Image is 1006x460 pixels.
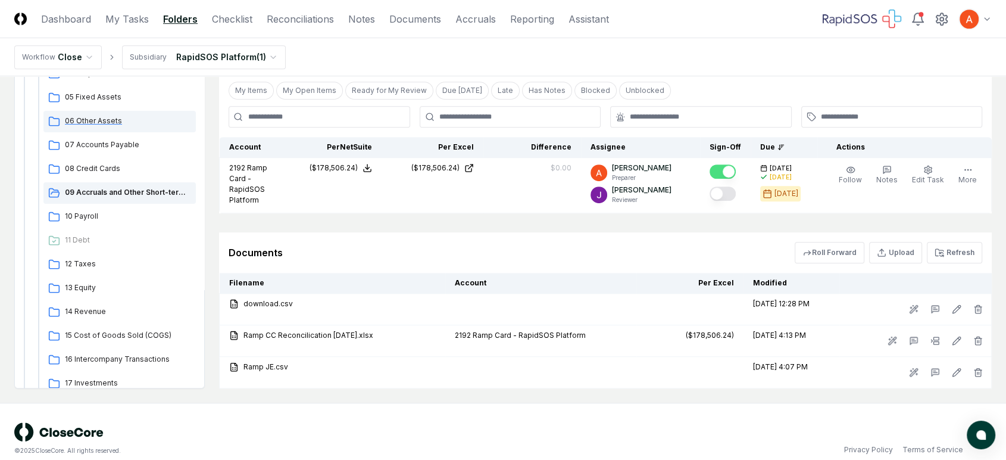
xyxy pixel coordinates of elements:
[636,273,743,294] th: Per Excel
[389,12,441,26] a: Documents
[345,82,433,100] button: Ready for My Review
[382,137,483,158] th: Per Excel
[65,139,191,150] span: 07 Accounts Payable
[836,163,864,188] button: Follow
[22,52,55,63] div: Workflow
[483,137,581,158] th: Difference
[510,12,554,26] a: Reporting
[267,12,334,26] a: Reconciliations
[105,12,149,26] a: My Tasks
[912,175,944,184] span: Edit Task
[43,206,196,228] a: 10 Payroll
[445,273,636,294] th: Account
[229,82,274,100] button: My Items
[229,330,436,341] a: Ramp CC Reconcilication [DATE].xlsx
[710,164,736,179] button: Mark complete
[874,163,900,188] button: Notes
[276,82,343,100] button: My Open Items
[910,163,946,188] button: Edit Task
[41,12,91,26] a: Dashboard
[130,52,167,63] div: Subsidiary
[65,163,191,174] span: 08 Credit Cards
[743,294,840,325] td: [DATE] 12:28 PM
[65,235,191,245] span: 11 Debt
[391,163,474,173] a: ($178,506.24)
[65,306,191,317] span: 14 Revenue
[876,175,898,184] span: Notes
[700,137,751,158] th: Sign-Off
[14,446,503,455] div: © 2025 CloseCore. All rights reserved.
[612,173,671,182] p: Preparer
[310,163,358,173] div: ($178,506.24)
[43,349,196,371] a: 16 Intercompany Transactions
[795,242,864,263] button: Roll Forward
[869,242,922,263] button: Upload
[229,163,267,204] span: Ramp Card - RapidSOS Platform
[574,82,617,100] button: Blocked
[436,82,489,100] button: Due Today
[967,421,995,449] button: atlas-launcher
[65,259,191,269] span: 12 Taxes
[927,242,982,263] button: Refresh
[220,273,446,294] th: Filename
[280,137,382,158] th: Per NetSuite
[163,12,198,26] a: Folders
[43,182,196,204] a: 09 Accruals and Other Short-term Liabilities
[43,111,196,132] a: 06 Other Assets
[743,357,840,388] td: [DATE] 4:07 PM
[14,13,27,25] img: Logo
[310,163,372,173] button: ($178,506.24)
[612,185,671,195] p: [PERSON_NAME]
[43,278,196,299] a: 13 Equity
[612,195,671,204] p: Reviewer
[823,10,901,29] img: RapidSOS logo
[455,330,627,341] div: 2192 Ramp Card - RapidSOS Platform
[743,325,840,357] td: [DATE] 4:13 PM
[229,163,245,172] span: 2192
[960,10,979,29] img: ACg8ocK3mdmu6YYpaRl40uhUUGu9oxSxFSb1vbjsnEih2JuwAH1PGA=s96-c
[212,12,252,26] a: Checklist
[619,82,671,100] button: Unblocked
[770,164,792,173] span: [DATE]
[43,230,196,251] a: 11 Debt
[65,92,191,102] span: 05 Fixed Assets
[65,187,191,198] span: 09 Accruals and Other Short-term Liabilities
[43,158,196,180] a: 08 Credit Cards
[65,330,191,341] span: 15 Cost of Goods Sold (COGS)
[65,282,191,293] span: 13 Equity
[455,12,496,26] a: Accruals
[760,142,808,153] div: Due
[956,163,979,188] button: More
[591,164,607,181] img: ACg8ocK3mdmu6YYpaRl40uhUUGu9oxSxFSb1vbjsnEih2JuwAH1PGA=s96-c
[551,163,571,173] div: $0.00
[43,87,196,108] a: 05 Fixed Assets
[710,187,736,201] button: Mark complete
[581,137,700,158] th: Assignee
[844,445,893,455] a: Privacy Policy
[839,175,862,184] span: Follow
[774,188,798,199] div: [DATE]
[14,422,104,442] img: logo
[65,116,191,126] span: 06 Other Assets
[229,142,270,153] div: Account
[43,302,196,323] a: 14 Revenue
[827,142,982,153] div: Actions
[902,445,963,455] a: Terms of Service
[411,163,460,173] div: ($178,506.24)
[229,245,283,260] div: Documents
[65,378,191,388] span: 17 Investments
[43,254,196,275] a: 12 Taxes
[612,163,671,173] p: [PERSON_NAME]
[65,211,191,222] span: 10 Payroll
[43,135,196,156] a: 07 Accounts Payable
[770,173,792,182] div: [DATE]
[491,82,520,100] button: Late
[229,362,436,372] a: Ramp JE.csv
[14,45,286,69] nav: breadcrumb
[743,273,840,294] th: Modified
[43,325,196,347] a: 15 Cost of Goods Sold (COGS)
[591,187,607,203] img: ACg8ocKTC56tjQR6-o9bi8poVV4j_qMfO6M0RniyL9InnBgkmYdNig=s96-c
[686,330,734,341] div: ($178,506.24)
[65,354,191,365] span: 16 Intercompany Transactions
[568,12,609,26] a: Assistant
